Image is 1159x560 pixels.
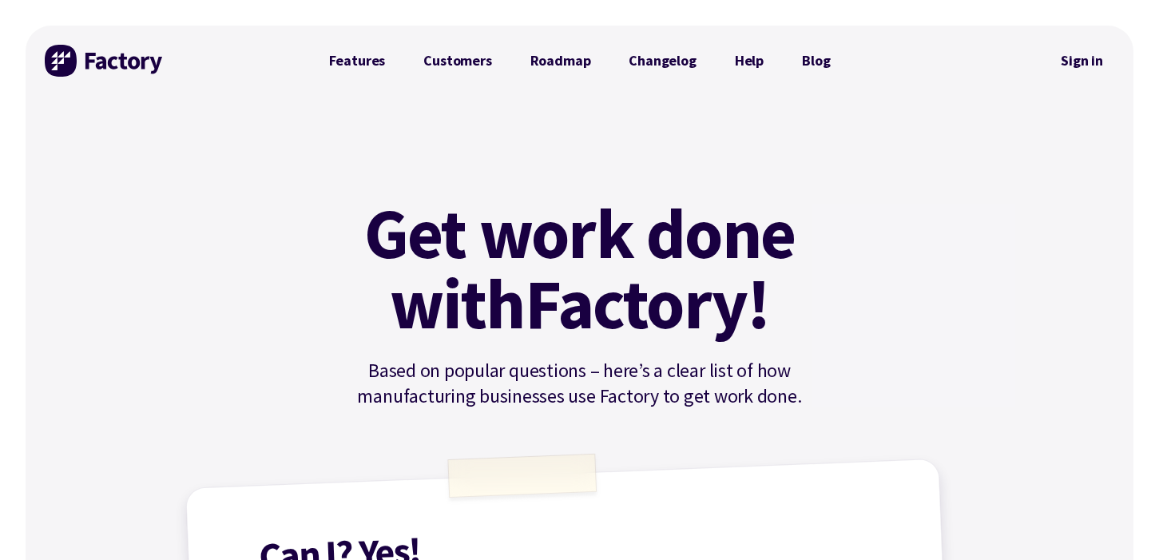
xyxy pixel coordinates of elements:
a: Customers [404,45,510,77]
a: Help [716,45,783,77]
a: Changelog [609,45,715,77]
a: Features [310,45,405,77]
a: Blog [783,45,849,77]
a: Sign in [1050,42,1114,79]
nav: Primary Navigation [310,45,850,77]
img: Factory [45,45,165,77]
mark: Factory! [525,268,770,339]
p: Based on popular questions – here’s a clear list of how manufacturing businesses use Factory to g... [310,358,850,409]
nav: Secondary Navigation [1050,42,1114,79]
a: Roadmap [511,45,610,77]
h1: Get work done with [340,198,820,339]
